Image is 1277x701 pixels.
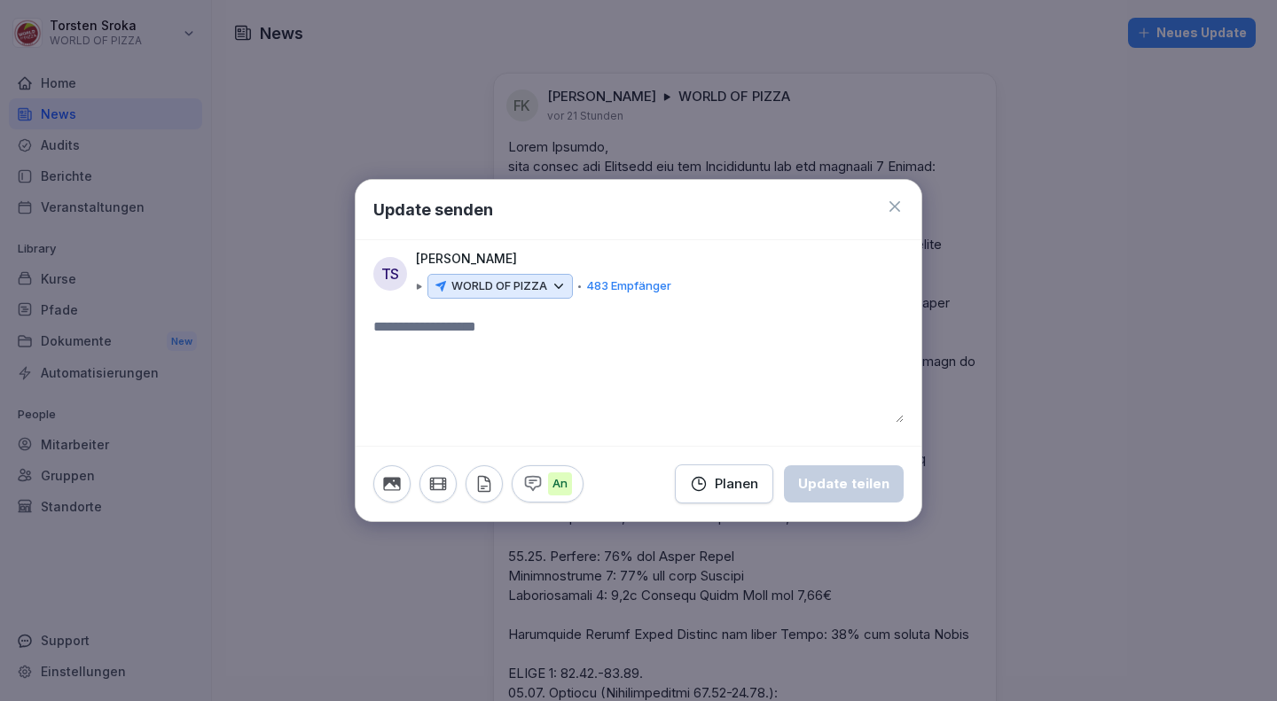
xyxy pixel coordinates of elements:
div: TS [373,257,407,291]
p: [PERSON_NAME] [416,249,517,269]
button: An [512,465,584,502]
div: Update teilen [798,474,889,494]
p: 483 Empfänger [586,277,671,295]
p: WORLD OF PIZZA [451,277,547,295]
div: Planen [690,474,758,494]
p: An [548,472,572,495]
button: Planen [675,464,773,503]
h1: Update senden [373,198,493,222]
button: Update teilen [784,465,904,502]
